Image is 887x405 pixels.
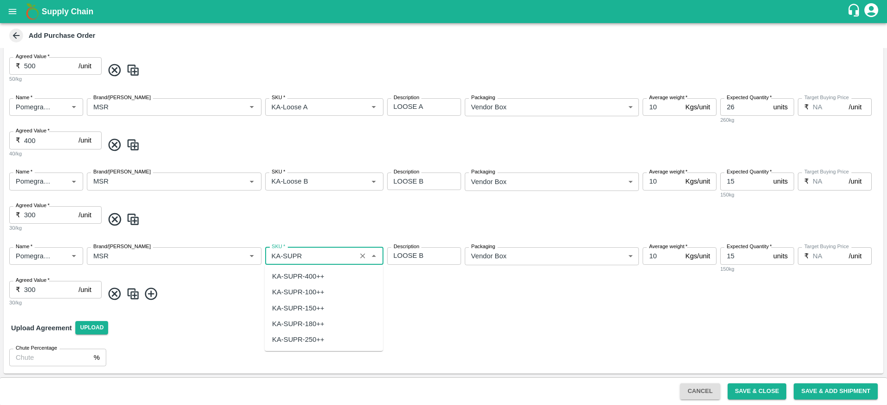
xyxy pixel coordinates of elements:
[75,321,108,334] span: Upload
[368,250,380,262] button: Close
[16,345,57,352] label: Chute Percentage
[246,101,258,113] button: Open
[79,210,91,220] p: /unit
[246,250,258,262] button: Open
[357,250,369,262] button: Clear
[268,250,353,262] input: SKU
[849,251,862,261] p: /unit
[272,319,324,329] div: KA-SUPR-180++
[849,176,862,186] p: /unit
[368,175,380,187] button: Open
[804,176,809,186] p: ₹
[12,175,53,187] input: Name
[720,116,794,124] div: 260kg
[643,173,681,190] input: 0.0
[720,191,794,199] div: 150kg
[16,202,49,209] label: Agreed Value
[16,127,49,135] label: Agreed Value
[9,224,102,232] div: 30/kg
[394,177,455,186] textarea: LOOSE B
[16,94,32,101] label: Name
[12,101,53,113] input: Name
[686,251,711,261] p: Kgs/unit
[680,383,720,399] button: Cancel
[272,243,285,250] label: SKU
[394,251,455,261] textarea: LOOSE B
[813,247,849,265] input: 0.0
[863,2,880,21] div: account of current user
[394,243,419,250] label: Description
[773,176,788,186] p: units
[804,243,849,250] label: Target Buying Price
[90,250,231,262] input: Create Brand/Marka
[16,210,20,220] p: ₹
[79,61,91,71] p: /unit
[813,98,849,116] input: 0.0
[93,168,151,176] label: Brand/[PERSON_NAME]
[12,250,53,262] input: Name
[42,7,93,16] b: Supply Chain
[126,63,140,78] img: CloneIcon
[79,135,91,145] p: /unit
[94,352,100,363] p: %
[16,135,20,145] p: ₹
[16,168,32,176] label: Name
[720,265,794,273] div: 150kg
[16,285,20,295] p: ₹
[643,247,681,265] input: 0.0
[90,175,231,187] input: Create Brand/Marka
[68,101,80,113] button: Open
[79,285,91,295] p: /unit
[16,277,49,284] label: Agreed Value
[68,175,80,187] button: Open
[471,94,495,101] label: Packaging
[268,175,353,187] input: SKU
[272,287,324,297] div: KA-SUPR-100++
[773,102,788,112] p: units
[272,334,324,345] div: KA-SUPR-250++
[849,102,862,112] p: /unit
[246,175,258,187] button: Open
[727,168,772,176] label: Expected Quantity
[847,3,863,20] div: customer-support
[29,32,95,39] b: Add Purchase Order
[471,168,495,176] label: Packaging
[90,101,231,113] input: Create Brand/Marka
[649,94,687,101] label: Average weight
[126,212,140,227] img: CloneIcon
[394,168,419,176] label: Description
[720,173,770,190] input: 0
[794,383,878,399] button: Save & Add Shipment
[727,94,772,101] label: Expected Quantity
[813,173,849,190] input: 0.0
[394,102,455,112] textarea: LOOSE A
[471,177,507,187] p: Vendor Box
[720,98,770,116] input: 0
[126,286,140,302] img: CloneIcon
[272,303,324,313] div: KA-SUPR-150++
[643,98,681,116] input: 0.0
[9,349,90,366] input: Chute
[9,298,102,307] div: 30/kg
[2,1,23,22] button: open drawer
[16,61,20,71] p: ₹
[804,94,849,101] label: Target Buying Price
[23,2,42,21] img: logo
[471,102,507,112] p: Vendor Box
[804,168,849,176] label: Target Buying Price
[268,101,353,113] input: SKU
[720,247,770,265] input: 0
[394,94,419,101] label: Description
[24,206,79,224] input: 0.0
[471,243,495,250] label: Packaging
[272,94,285,101] label: SKU
[68,250,80,262] button: Open
[42,5,847,18] a: Supply Chain
[16,53,49,60] label: Agreed Value
[24,57,79,75] input: 0.0
[16,243,32,250] label: Name
[686,102,711,112] p: Kgs/unit
[11,324,72,332] strong: Upload Agreement
[727,243,772,250] label: Expected Quantity
[93,243,151,250] label: Brand/[PERSON_NAME]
